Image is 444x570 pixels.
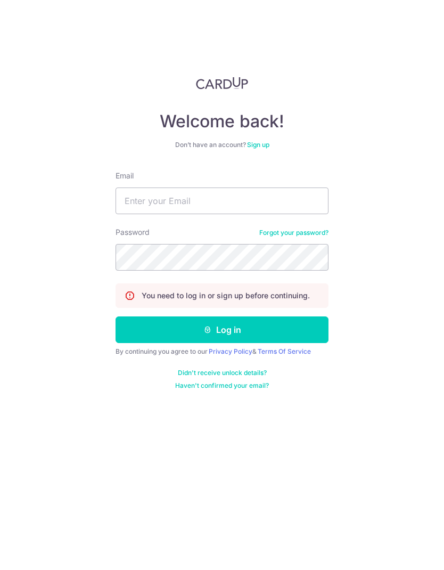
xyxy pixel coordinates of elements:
label: Password [116,227,150,238]
a: Didn't receive unlock details? [178,369,267,377]
label: Email [116,170,134,181]
input: Enter your Email [116,188,328,214]
a: Sign up [247,141,269,149]
div: Don’t have an account? [116,141,328,149]
p: You need to log in or sign up before continuing. [142,290,310,301]
a: Privacy Policy [209,347,252,355]
div: By continuing you agree to our & [116,347,328,356]
a: Haven't confirmed your email? [175,381,269,390]
h4: Welcome back! [116,111,328,132]
button: Log in [116,316,328,343]
a: Forgot your password? [259,229,328,237]
a: Terms Of Service [258,347,311,355]
img: CardUp Logo [196,77,248,89]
